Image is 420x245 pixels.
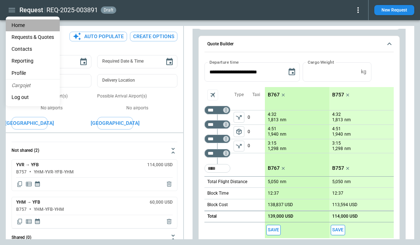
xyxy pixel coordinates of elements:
[6,91,60,103] li: Log out
[6,80,60,91] li: Cargojet
[6,43,60,55] a: Contacts
[6,19,60,31] a: Home
[6,67,60,79] a: Profile
[6,55,60,67] a: Reporting
[6,31,60,43] a: Requests & Quotes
